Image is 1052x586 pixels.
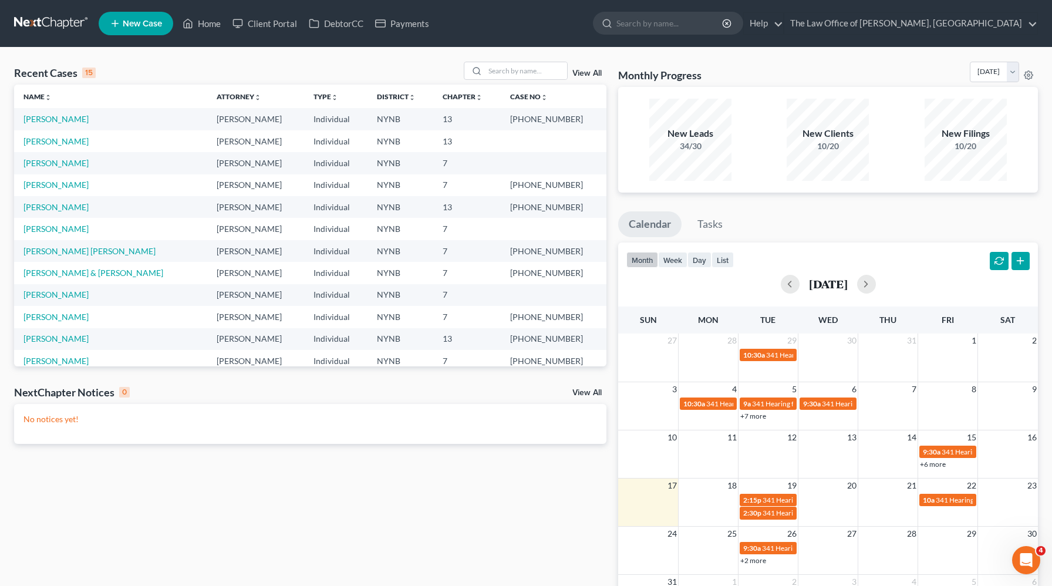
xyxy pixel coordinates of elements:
span: 28 [726,334,738,348]
td: Individual [304,262,367,284]
span: 341 Hearing for [PERSON_NAME] [822,399,927,408]
td: NYNB [367,152,434,174]
button: list [712,252,734,268]
a: +6 more [920,460,946,469]
td: [PHONE_NUMBER] [501,196,606,218]
span: 14 [906,430,918,444]
span: 19 [786,479,798,493]
a: [PERSON_NAME] [23,356,89,366]
span: 7 [911,382,918,396]
div: New Leads [649,127,731,140]
a: [PERSON_NAME] [23,224,89,234]
div: 0 [119,387,130,398]
span: 29 [786,334,798,348]
a: Nameunfold_more [23,92,52,101]
td: [PHONE_NUMBER] [501,262,606,284]
i: unfold_more [409,94,416,101]
span: Mon [698,315,719,325]
i: unfold_more [476,94,483,101]
a: Payments [369,13,435,34]
span: Tue [760,315,775,325]
a: Typeunfold_more [313,92,338,101]
span: 24 [666,527,678,541]
td: 7 [433,218,501,240]
td: [PERSON_NAME] [207,196,304,218]
td: NYNB [367,328,434,350]
td: NYNB [367,306,434,328]
a: +7 more [740,412,766,420]
td: 13 [433,196,501,218]
span: 11 [726,430,738,444]
a: Attorneyunfold_more [217,92,261,101]
a: [PERSON_NAME] [PERSON_NAME] [23,246,156,256]
span: 10:30a [743,351,765,359]
td: Individual [304,152,367,174]
a: [PERSON_NAME] [23,114,89,124]
a: The Law Office of [PERSON_NAME], [GEOGRAPHIC_DATA] [784,13,1037,34]
td: 13 [433,130,501,152]
a: Home [177,13,227,34]
span: 12 [786,430,798,444]
span: 27 [846,527,858,541]
span: 20 [846,479,858,493]
iframe: Intercom live chat [1012,546,1040,574]
td: [PHONE_NUMBER] [501,350,606,372]
span: 29 [966,527,977,541]
td: [PERSON_NAME] [207,218,304,240]
td: 7 [433,262,501,284]
span: 27 [666,334,678,348]
span: 341 Hearing for [PERSON_NAME], Frayddelith [763,496,906,504]
span: 16 [1026,430,1038,444]
h2: [DATE] [809,278,848,290]
span: 26 [786,527,798,541]
a: [PERSON_NAME] [23,136,89,146]
span: Wed [818,315,838,325]
td: Individual [304,218,367,240]
span: 341 Hearing for [PERSON_NAME] [763,508,868,517]
i: unfold_more [331,94,338,101]
button: day [687,252,712,268]
span: 9 [1031,382,1038,396]
span: 23 [1026,479,1038,493]
td: [PHONE_NUMBER] [501,108,606,130]
span: 9:30a [743,544,761,553]
td: [PERSON_NAME] [207,262,304,284]
a: [PERSON_NAME] [23,158,89,168]
a: +2 more [740,556,766,565]
span: 17 [666,479,678,493]
div: 34/30 [649,140,731,152]
td: NYNB [367,196,434,218]
span: 9:30a [803,399,821,408]
td: [PERSON_NAME] [207,306,304,328]
td: 7 [433,350,501,372]
td: 7 [433,284,501,306]
td: Individual [304,240,367,262]
div: New Clients [787,127,869,140]
i: unfold_more [254,94,261,101]
p: No notices yet! [23,413,597,425]
span: 2:15p [743,496,761,504]
a: [PERSON_NAME] & [PERSON_NAME] [23,268,163,278]
i: unfold_more [45,94,52,101]
span: 22 [966,479,977,493]
span: 10 [666,430,678,444]
td: Individual [304,350,367,372]
td: Individual [304,174,367,196]
a: View All [572,389,602,397]
span: 8 [970,382,977,396]
td: NYNB [367,130,434,152]
div: New Filings [925,127,1007,140]
span: 1 [970,334,977,348]
td: [PERSON_NAME] [207,152,304,174]
td: [PERSON_NAME] [207,328,304,350]
span: 341 Hearing for [PERSON_NAME] [762,544,867,553]
span: 5 [791,382,798,396]
td: Individual [304,108,367,130]
td: NYNB [367,174,434,196]
a: [PERSON_NAME] [23,334,89,343]
input: Search by name... [616,12,724,34]
i: unfold_more [541,94,548,101]
span: 6 [851,382,858,396]
span: Sat [1000,315,1015,325]
span: 2:30p [743,508,761,517]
